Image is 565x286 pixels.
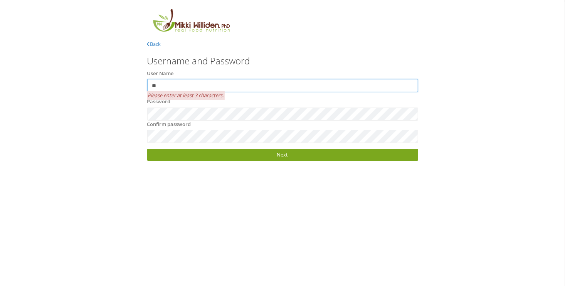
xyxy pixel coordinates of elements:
span: Please enter at least 3 characters. [147,91,225,100]
img: MikkiLogoMain.png [147,8,235,37]
a: Next [147,149,418,161]
label: User Name [147,70,174,77]
label: Confirm password [147,121,191,128]
a: Back [147,40,161,47]
h3: Username and Password [147,56,418,66]
label: Password [147,98,171,106]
